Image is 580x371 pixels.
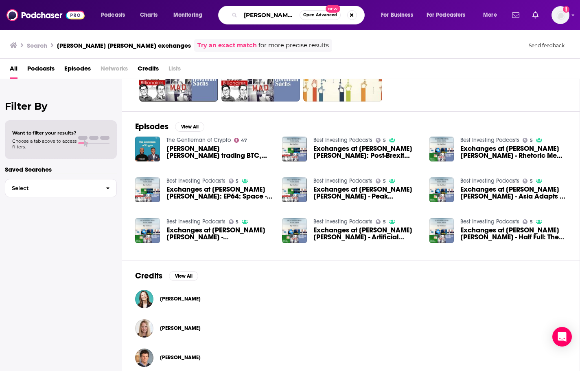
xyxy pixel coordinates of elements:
[313,145,420,159] a: Exchanges at Goldman Sachs: Post-Brexit Europe: A period of uncertainty and opportunity
[383,139,386,142] span: 5
[226,6,372,24] div: Search podcasts, credits, & more...
[135,349,153,367] img: Jake Siewert
[160,325,201,331] span: [PERSON_NAME]
[166,137,231,144] a: The Gentleman of Crypto
[166,227,273,241] a: Exchanges at Goldman Sachs - China, Trump and Asia's shifting trade order 08/02/2017
[166,177,225,184] a: Best Investing Podcasts
[7,7,85,23] img: Podchaser - Follow, Share and Rate Podcasts
[383,220,386,224] span: 5
[460,227,567,241] a: Exchanges at Goldman Sachs - Half Full: The case for remaining invested in US Equities 17/01/2017
[197,41,257,50] a: Try an exact match
[135,9,162,22] a: Charts
[375,9,423,22] button: open menu
[229,219,239,224] a: 5
[282,218,307,243] a: Exchanges at Goldman Sachs - Artificial Intelligence - The Apex Technology of the Information Age...
[229,179,239,183] a: 5
[241,9,300,22] input: Search podcasts, credits, & more...
[241,139,247,142] span: 47
[173,9,202,21] span: Monitoring
[160,325,201,331] a: Allison Nathan
[429,218,454,243] img: Exchanges at Goldman Sachs - Half Full: The case for remaining invested in US Equities 17/01/2017
[313,145,420,159] span: Exchanges at [PERSON_NAME] [PERSON_NAME]: Post-Brexit Europe: A period of uncertainty and opportu...
[140,9,158,21] span: Charts
[135,344,567,371] button: Jake SiewertJake Siewert
[460,227,567,241] span: Exchanges at [PERSON_NAME] [PERSON_NAME] - Half Full: The case for remaining invested in US Equit...
[460,145,567,159] a: Exchanges at Goldman Sachs - Rhetoric Meets Reality in Washington 08/03/2017
[135,319,153,338] img: Allison Nathan
[313,227,420,241] span: Exchanges at [PERSON_NAME] [PERSON_NAME] - Artificial Intelligence - The Apex Technology of the I...
[460,177,519,184] a: Best Investing Podcasts
[530,179,533,183] span: 5
[135,177,160,202] img: Exchanges at Goldman Sachs: EP64: Space - The next investment frontier
[101,62,128,79] span: Networks
[429,177,454,202] img: Exchanges at Goldman Sachs - Asia Adapts to a New Investing Climate 22/02/2017
[166,218,225,225] a: Best Investing Podcasts
[303,13,337,17] span: Open Advanced
[523,179,533,183] a: 5
[429,137,454,161] img: Exchanges at Goldman Sachs - Rhetoric Meets Reality in Washington 08/03/2017
[5,179,117,197] button: Select
[552,6,569,24] img: User Profile
[10,62,18,79] a: All
[166,145,273,159] a: Goldman Sachs trading BTC, Bitcoin Exchanges as Banks and IMF Talk
[530,220,533,224] span: 5
[5,166,117,173] p: Saved Searches
[135,137,160,161] img: Goldman Sachs trading BTC, Bitcoin Exchanges as Banks and IMF Talk
[12,130,77,136] span: Want to filter your results?
[529,8,542,22] a: Show notifications dropdown
[460,218,519,225] a: Best Investing Podcasts
[169,62,181,79] span: Lists
[236,179,239,183] span: 5
[135,121,169,132] h2: Episodes
[376,138,386,143] a: 5
[135,315,567,341] button: Allison NathanAllison Nathan
[460,137,519,144] a: Best Investing Podcasts
[313,177,372,184] a: Best Investing Podcasts
[135,290,153,308] img: Betsy Gorton
[135,286,567,312] button: Betsy GortonBetsy Gorton
[313,186,420,200] a: Exchanges at Goldman Sachs - Peak Momentum and a new phase for Asian stocks
[5,185,99,191] span: Select
[168,9,213,22] button: open menu
[135,271,198,281] a: CreditsView All
[27,42,47,49] h3: Search
[166,145,273,159] span: [PERSON_NAME] [PERSON_NAME] trading BTC, Bitcoin Exchanges as Banks and IMF Talk
[236,220,239,224] span: 5
[166,186,273,200] a: Exchanges at Goldman Sachs: EP64: Space - The next investment frontier
[460,186,567,200] a: Exchanges at Goldman Sachs - Asia Adapts to a New Investing Climate 22/02/2017
[282,177,307,202] img: Exchanges at Goldman Sachs - Peak Momentum and a new phase for Asian stocks
[381,9,413,21] span: For Business
[135,218,160,243] a: Exchanges at Goldman Sachs - China, Trump and Asia's shifting trade order 08/02/2017
[552,327,572,347] div: Open Intercom Messenger
[27,62,55,79] a: Podcasts
[460,186,567,200] span: Exchanges at [PERSON_NAME] [PERSON_NAME] - Asia Adapts to a New Investing Climate [DATE]
[160,296,201,302] a: Betsy Gorton
[376,179,386,183] a: 5
[421,9,477,22] button: open menu
[64,62,91,79] a: Episodes
[300,10,341,20] button: Open AdvancedNew
[135,271,162,281] h2: Credits
[101,9,125,21] span: Podcasts
[169,271,198,281] button: View All
[563,6,569,13] svg: Add a profile image
[313,227,420,241] a: Exchanges at Goldman Sachs - Artificial Intelligence - The Apex Technology of the Information Age...
[552,6,569,24] button: Show profile menu
[175,122,204,132] button: View All
[313,137,372,144] a: Best Investing Podcasts
[427,9,466,21] span: For Podcasters
[138,62,159,79] span: Credits
[12,138,77,150] span: Choose a tab above to access filters.
[552,6,569,24] span: Logged in as rpearson
[477,9,507,22] button: open menu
